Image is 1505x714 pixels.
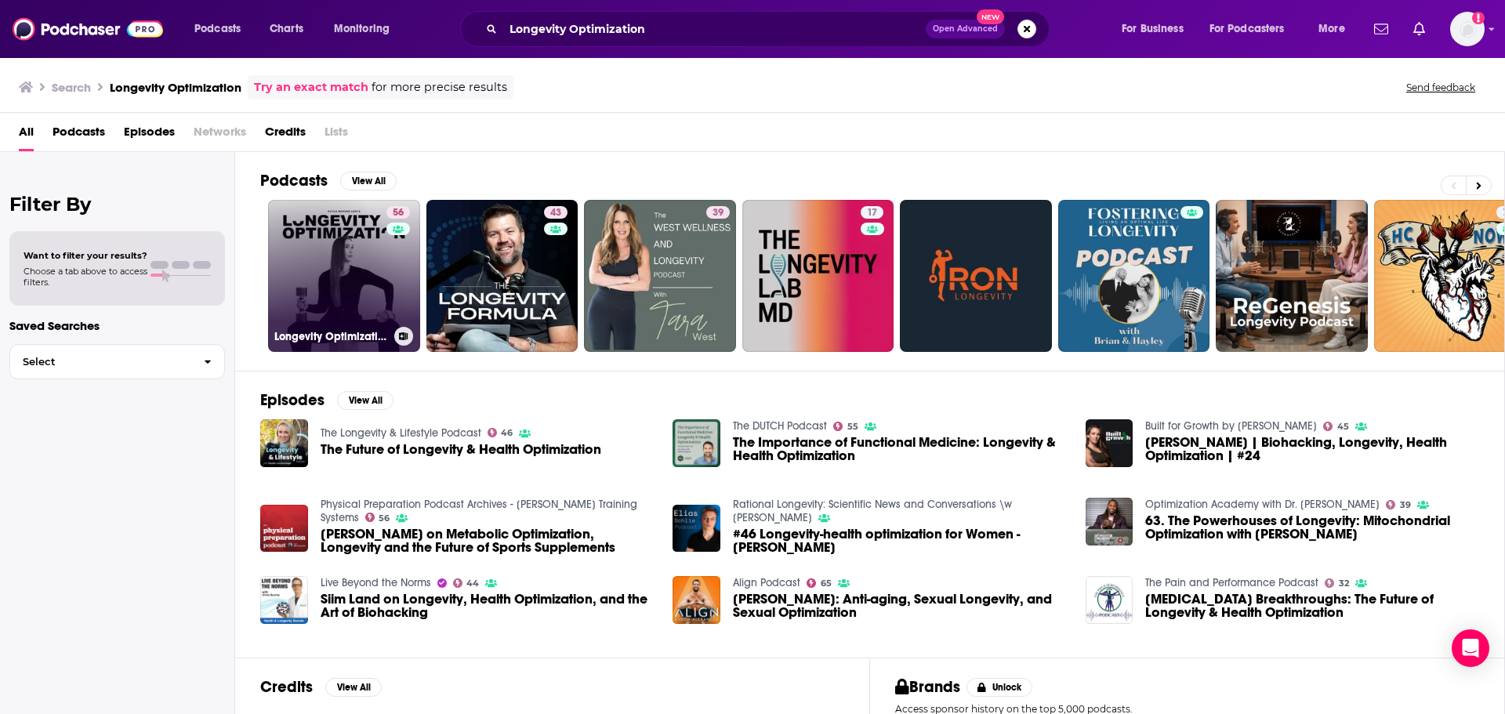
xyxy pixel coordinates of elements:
a: Live Beyond the Norms [321,576,431,589]
a: Try an exact match [254,78,368,96]
img: Joel Jamieson on Metabolic Optimization, Longevity and the Future of Sports Supplements [260,505,308,553]
p: Saved Searches [9,318,225,333]
a: Show notifications dropdown [1368,16,1394,42]
a: 43 [426,200,578,352]
img: The Importance of Functional Medicine: Longevity & Health Optimization [673,419,720,467]
a: Align Podcast [733,576,800,589]
span: [PERSON_NAME]: Anti-aging, Sexual Longevity, and Sexual Optimization [733,593,1067,619]
a: Charts [259,16,313,42]
span: Lists [325,119,348,151]
a: Built for Growth by Miesha Tate [1145,419,1317,433]
a: 39 [706,206,730,219]
span: for more precise results [372,78,507,96]
span: Charts [270,18,303,40]
span: #46 Longevity-health optimization for Women - [PERSON_NAME] [733,527,1067,554]
a: PodcastsView All [260,171,397,190]
a: 32 [1325,578,1349,588]
img: Gene Therapy Breakthroughs: The Future of Longevity & Health Optimization [1086,576,1133,624]
a: The Importance of Functional Medicine: Longevity & Health Optimization [733,436,1067,462]
a: 39 [1386,500,1411,509]
span: [PERSON_NAME] | Biohacking, Longevity, Health Optimization | #24 [1145,436,1479,462]
span: Want to filter your results? [24,250,147,261]
h3: Search [52,80,91,95]
a: Episodes [124,119,175,151]
a: The DUTCH Podcast [733,419,827,433]
button: Unlock [966,678,1033,697]
span: For Podcasters [1209,18,1285,40]
img: Siim Land on Longevity, Health Optimization, and the Art of Biohacking [260,576,308,624]
h2: Podcasts [260,171,328,190]
svg: Add a profile image [1472,12,1485,24]
span: [PERSON_NAME] on Metabolic Optimization, Longevity and the Future of Sports Supplements [321,527,655,554]
h2: Episodes [260,390,325,410]
button: open menu [323,16,410,42]
img: User Profile [1450,12,1485,46]
a: 45 [1323,422,1349,431]
span: Choose a tab above to access filters. [24,266,147,288]
span: [MEDICAL_DATA] Breakthroughs: The Future of Longevity & Health Optimization [1145,593,1479,619]
div: Open Intercom Messenger [1452,629,1489,667]
a: Gene Therapy Breakthroughs: The Future of Longevity & Health Optimization [1145,593,1479,619]
a: 56Longevity Optimization with [PERSON_NAME] [268,200,420,352]
span: New [977,9,1005,24]
h2: Credits [260,677,313,697]
span: Podcasts [194,18,241,40]
h3: Longevity Optimization [110,80,241,95]
a: 55 [833,422,858,431]
a: The Future of Longevity & Health Optimization [321,443,601,456]
a: 46 [488,428,513,437]
a: The Future of Longevity & Health Optimization [260,419,308,467]
a: Credits [265,119,306,151]
button: open menu [1199,16,1307,42]
button: open menu [1307,16,1365,42]
a: Dr. Amy Killen: Anti-aging, Sexual Longevity, and Sexual Optimization [733,593,1067,619]
a: Ben Greenfield | Biohacking, Longevity, Health Optimization | #24 [1145,436,1479,462]
a: All [19,119,34,151]
span: 44 [466,580,479,587]
a: 17 [861,206,883,219]
a: Joel Jamieson on Metabolic Optimization, Longevity and the Future of Sports Supplements [321,527,655,554]
button: View All [340,172,397,190]
span: 55 [847,423,858,430]
span: Siim Land on Longevity, Health Optimization, and the Art of Biohacking [321,593,655,619]
span: 45 [1337,423,1349,430]
a: Podcasts [53,119,105,151]
a: 63. The Powerhouses of Longevity: Mitochondrial Optimization with Dr. Elizabeth Yurth [1145,514,1479,541]
input: Search podcasts, credits, & more... [503,16,926,42]
span: For Business [1122,18,1184,40]
span: 17 [867,205,877,221]
img: Dr. Amy Killen: Anti-aging, Sexual Longevity, and Sexual Optimization [673,576,720,624]
span: Networks [194,119,246,151]
img: 63. The Powerhouses of Longevity: Mitochondrial Optimization with Dr. Elizabeth Yurth [1086,498,1133,545]
a: CreditsView All [260,677,382,697]
span: 32 [1339,580,1349,587]
a: 44 [453,578,480,588]
a: 39 [584,200,736,352]
img: Ben Greenfield | Biohacking, Longevity, Health Optimization | #24 [1086,419,1133,467]
a: #46 Longevity-health optimization for Women - Judith Mueller [733,527,1067,554]
h3: Longevity Optimization with [PERSON_NAME] [274,330,388,343]
a: 56 [386,206,410,219]
div: Search podcasts, credits, & more... [475,11,1064,47]
span: 46 [501,429,513,437]
span: 43 [550,205,561,221]
button: Select [9,344,225,379]
a: 17 [742,200,894,352]
button: View All [337,391,393,410]
a: Optimization Academy with Dr. Greg Jones [1145,498,1380,511]
a: The Longevity & Lifestyle Podcast [321,426,481,440]
span: Select [10,357,191,367]
a: 43 [544,206,568,219]
img: #46 Longevity-health optimization for Women - Judith Mueller [673,505,720,553]
button: Send feedback [1402,81,1480,94]
a: 65 [807,578,832,588]
span: Open Advanced [933,25,998,33]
